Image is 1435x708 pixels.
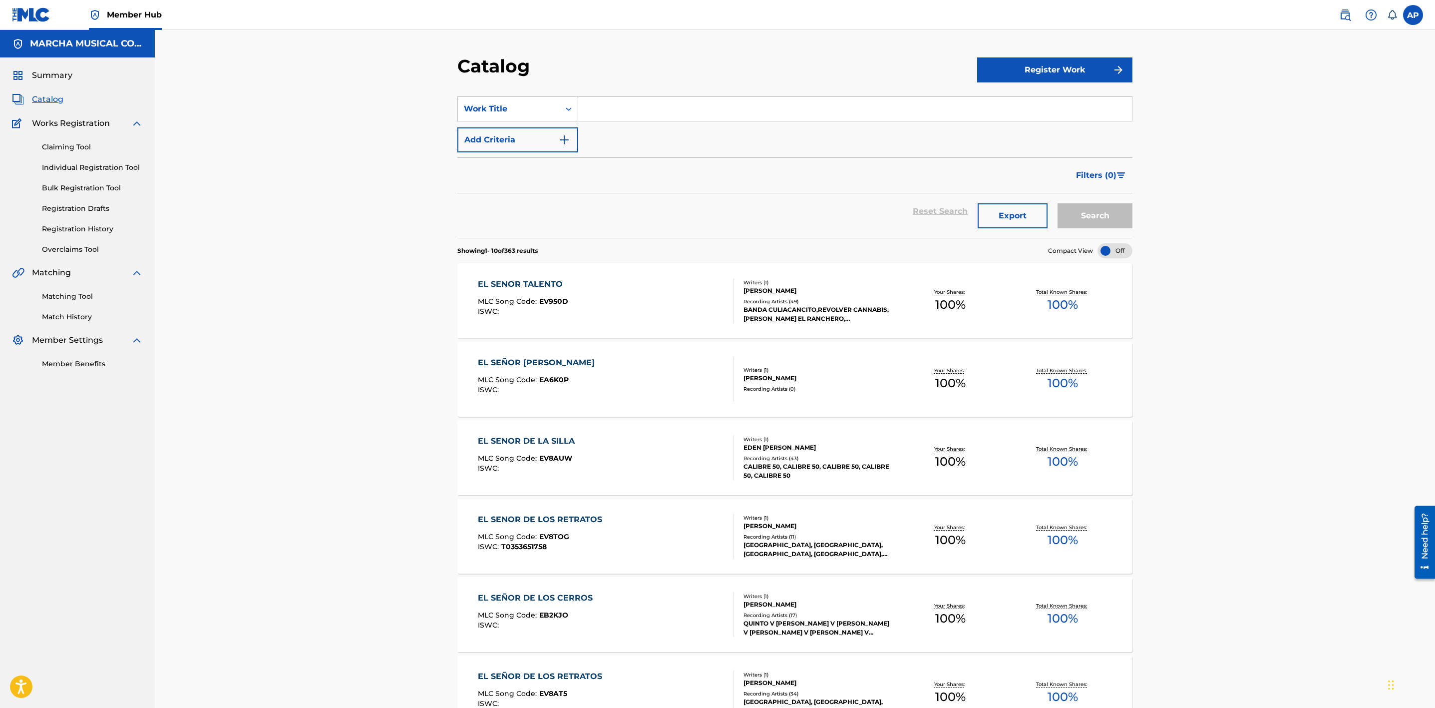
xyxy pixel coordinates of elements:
span: 100 % [1048,610,1078,628]
div: Help [1361,5,1381,25]
span: 100 % [1048,374,1078,392]
p: Your Shares: [934,681,967,688]
img: help [1365,9,1377,21]
div: Arrastrar [1388,670,1394,700]
p: Your Shares: [934,445,967,453]
div: Writers ( 1 ) [743,514,894,522]
span: 100 % [935,296,966,314]
span: Matching [32,267,71,279]
p: Your Shares: [934,288,967,296]
div: CALIBRE 50, CALIBRE 50, CALIBRE 50, CALIBRE 50, CALIBRE 50 [743,462,894,480]
span: MLC Song Code : [478,297,539,306]
div: EL SEÑOR [PERSON_NAME] [478,357,600,369]
p: Your Shares: [934,602,967,610]
div: Recording Artists ( 43 ) [743,455,894,462]
div: Writers ( 1 ) [743,593,894,600]
span: EV8TOG [539,532,569,541]
span: 100 % [935,453,966,471]
span: ISWC : [478,621,501,630]
span: EV8AUW [539,454,572,463]
img: expand [131,334,143,346]
div: [PERSON_NAME] [743,374,894,383]
div: Recording Artists ( 0 ) [743,385,894,393]
button: Filters (0) [1070,163,1132,188]
img: expand [131,267,143,279]
a: Overclaims Tool [42,244,143,255]
div: Writers ( 1 ) [743,366,894,374]
img: search [1339,9,1351,21]
a: Matching Tool [42,291,143,302]
button: Export [978,203,1048,228]
a: EL SENOR DE LOS RETRATOSMLC Song Code:EV8TOGISWC:T0353651758Writers (1)[PERSON_NAME]Recording Art... [457,499,1132,574]
span: EA6K0P [539,375,569,384]
img: Works Registration [12,117,25,129]
span: 100 % [935,531,966,549]
a: Registration Drafts [42,203,143,214]
div: [PERSON_NAME] [743,286,894,295]
span: MLC Song Code : [478,532,539,541]
img: expand [131,117,143,129]
span: Works Registration [32,117,110,129]
span: Filters ( 0 ) [1076,169,1116,181]
p: Your Shares: [934,367,967,374]
p: Total Known Shares: [1036,524,1089,531]
span: 100 % [1048,296,1078,314]
span: 100 % [1048,453,1078,471]
span: T0353651758 [501,542,547,551]
span: 100 % [1048,531,1078,549]
p: Total Known Shares: [1036,681,1089,688]
div: Recording Artists ( 17 ) [743,612,894,619]
p: Total Known Shares: [1036,602,1089,610]
img: Top Rightsholder [89,9,101,21]
span: Member Settings [32,334,103,346]
img: Member Settings [12,334,24,346]
span: 100 % [935,688,966,706]
a: EL SEÑOR [PERSON_NAME]MLC Song Code:EA6K0PISWC:Writers (1)[PERSON_NAME]Recording Artists (0)Your ... [457,342,1132,417]
span: 100 % [935,374,966,392]
a: Individual Registration Tool [42,162,143,173]
a: SummarySummary [12,69,72,81]
span: Member Hub [107,9,162,20]
span: ISWC : [478,699,501,708]
div: EDEN [PERSON_NAME] [743,443,894,452]
img: Matching [12,267,24,279]
div: [GEOGRAPHIC_DATA], [GEOGRAPHIC_DATA], [GEOGRAPHIC_DATA], [GEOGRAPHIC_DATA], [GEOGRAPHIC_DATA] [743,541,894,559]
iframe: Resource Center [1407,502,1435,582]
span: Compact View [1048,246,1093,255]
img: 9d2ae6d4665cec9f34b9.svg [558,134,570,146]
div: Writers ( 1 ) [743,279,894,286]
p: Total Known Shares: [1036,367,1089,374]
h2: Catalog [457,55,535,77]
span: EV950D [539,297,568,306]
span: MLC Song Code : [478,611,539,620]
div: Recording Artists ( 11 ) [743,533,894,541]
div: Recording Artists ( 49 ) [743,298,894,305]
img: filter [1117,172,1125,178]
div: Recording Artists ( 34 ) [743,690,894,698]
form: Search Form [457,96,1132,238]
div: Writers ( 1 ) [743,436,894,443]
span: MLC Song Code : [478,689,539,698]
img: Summary [12,69,24,81]
div: [PERSON_NAME] [743,522,894,531]
span: 100 % [1048,688,1078,706]
span: Catalog [32,93,63,105]
div: User Menu [1403,5,1423,25]
div: BANDA CULIACANCITO,REVOLVER CANNABIS, [PERSON_NAME] EL RANCHERO, [PERSON_NAME], [PERSON_NAME], [P... [743,305,894,323]
span: ISWC : [478,542,501,551]
a: EL SENOR DE LA SILLAMLC Song Code:EV8AUWISWC:Writers (1)EDEN [PERSON_NAME]Recording Artists (43)C... [457,420,1132,495]
div: EL SENOR DE LA SILLA [478,435,580,447]
a: Claiming Tool [42,142,143,152]
p: Total Known Shares: [1036,288,1089,296]
span: ISWC : [478,464,501,473]
img: MLC Logo [12,7,50,22]
div: EL SENOR TALENTO [478,278,568,290]
img: Accounts [12,38,24,50]
span: ISWC : [478,307,501,316]
button: Register Work [977,57,1132,82]
div: Widget de chat [1385,660,1435,708]
div: [PERSON_NAME] [743,679,894,688]
span: ISWC : [478,385,501,394]
span: Summary [32,69,72,81]
div: [PERSON_NAME] [743,600,894,609]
